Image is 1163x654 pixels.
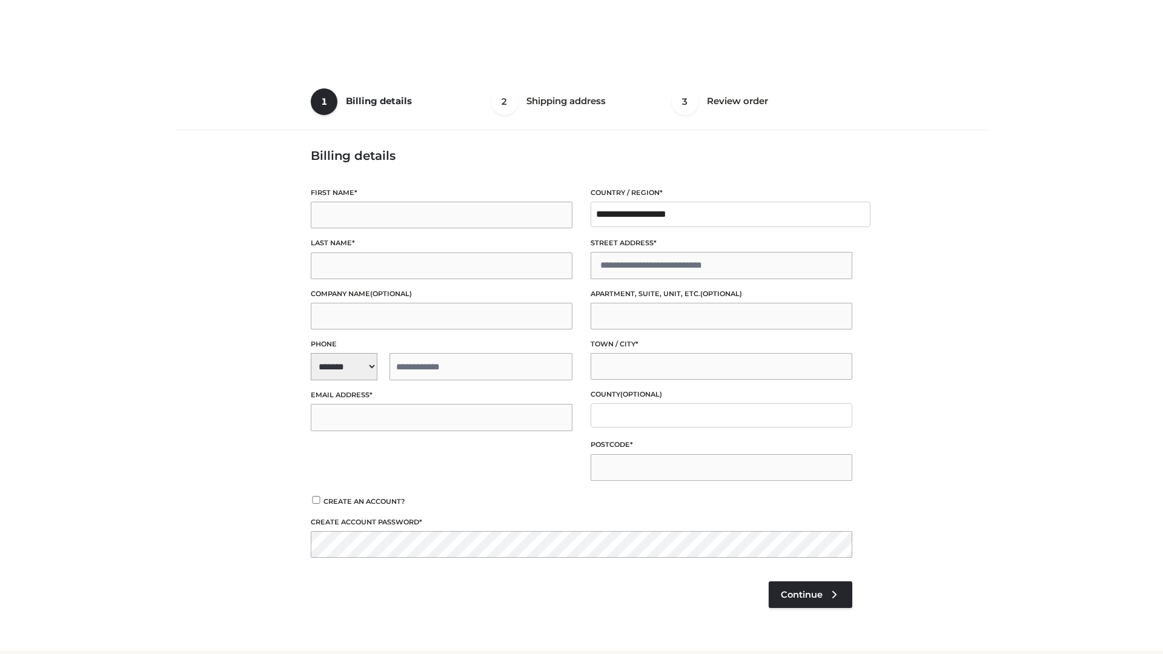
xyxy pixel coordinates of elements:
label: First name [311,187,572,199]
input: Create an account? [311,496,322,504]
span: 2 [491,88,518,115]
span: Review order [707,95,768,107]
label: Email address [311,389,572,401]
label: Town / City [591,339,852,350]
span: 3 [672,88,698,115]
label: Company name [311,288,572,300]
span: (optional) [370,289,412,298]
span: 1 [311,88,337,115]
span: Shipping address [526,95,606,107]
label: Country / Region [591,187,852,199]
label: Create account password [311,517,852,528]
a: Continue [769,581,852,608]
h3: Billing details [311,148,852,163]
span: Create an account? [323,497,405,506]
label: Last name [311,237,572,249]
label: County [591,389,852,400]
span: (optional) [700,289,742,298]
label: Phone [311,339,572,350]
label: Apartment, suite, unit, etc. [591,288,852,300]
label: Street address [591,237,852,249]
span: Billing details [346,95,412,107]
span: (optional) [620,390,662,398]
span: Continue [781,589,823,600]
label: Postcode [591,439,852,451]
